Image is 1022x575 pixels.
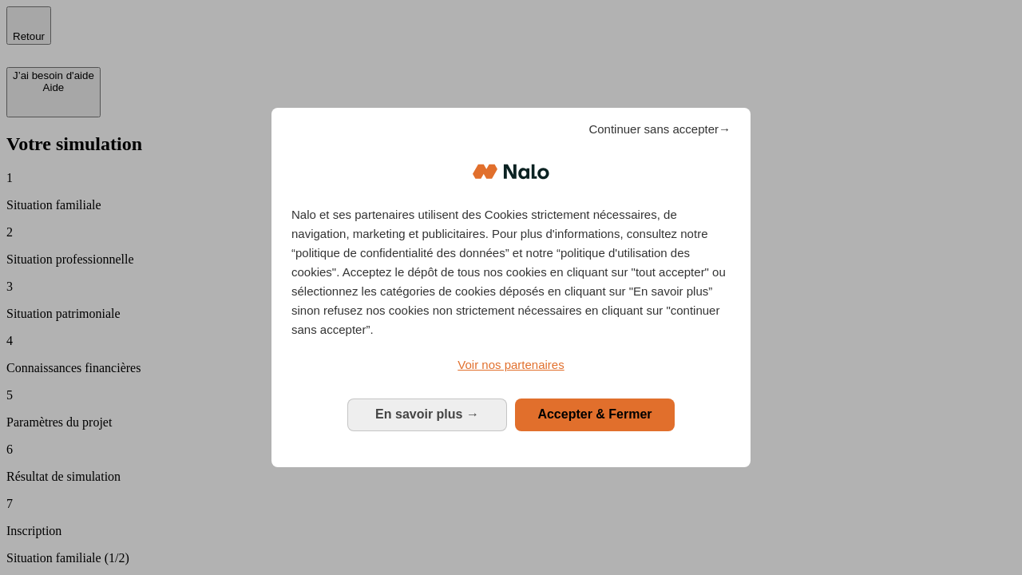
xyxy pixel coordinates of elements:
a: Voir nos partenaires [291,355,731,375]
span: En savoir plus → [375,407,479,421]
button: En savoir plus: Configurer vos consentements [347,399,507,430]
span: Continuer sans accepter→ [588,120,731,139]
img: Logo [473,148,549,196]
span: Voir nos partenaires [458,358,564,371]
p: Nalo et ses partenaires utilisent des Cookies strictement nécessaires, de navigation, marketing e... [291,205,731,339]
div: Bienvenue chez Nalo Gestion du consentement [271,108,751,466]
span: Accepter & Fermer [537,407,652,421]
button: Accepter & Fermer: Accepter notre traitement des données et fermer [515,399,675,430]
